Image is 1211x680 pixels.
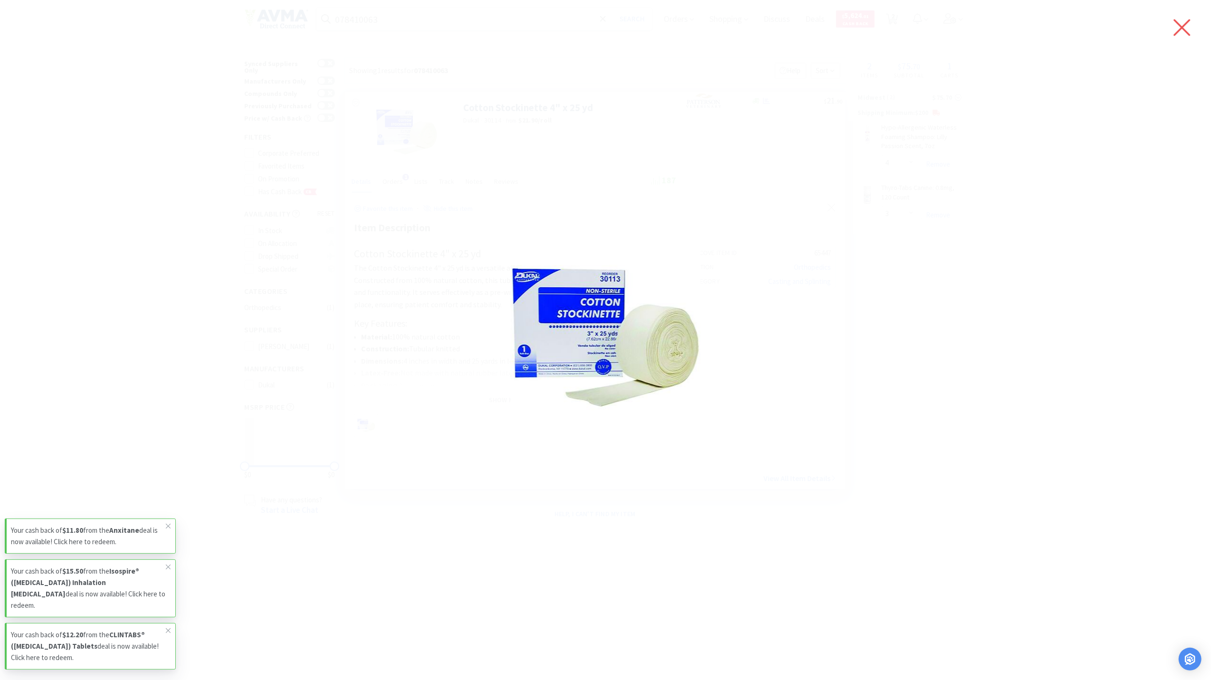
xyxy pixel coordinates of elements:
p: Your cash back of from the deal is now available! Click here to redeem. [11,566,166,611]
strong: $12.20 [62,630,83,639]
strong: Anxitane [109,526,139,535]
strong: $15.50 [62,567,83,576]
div: Open Intercom Messenger [1179,648,1201,671]
strong: $11.80 [62,526,83,535]
img: abbef9785f5545499c5a357bd5a810fa_65447.jpeg [511,243,701,433]
strong: Isospire® ([MEDICAL_DATA]) Inhalation [MEDICAL_DATA] [11,567,139,598]
p: Your cash back of from the deal is now available! Click here to redeem. [11,525,166,548]
p: Your cash back of from the deal is now available! Click here to redeem. [11,629,166,663]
